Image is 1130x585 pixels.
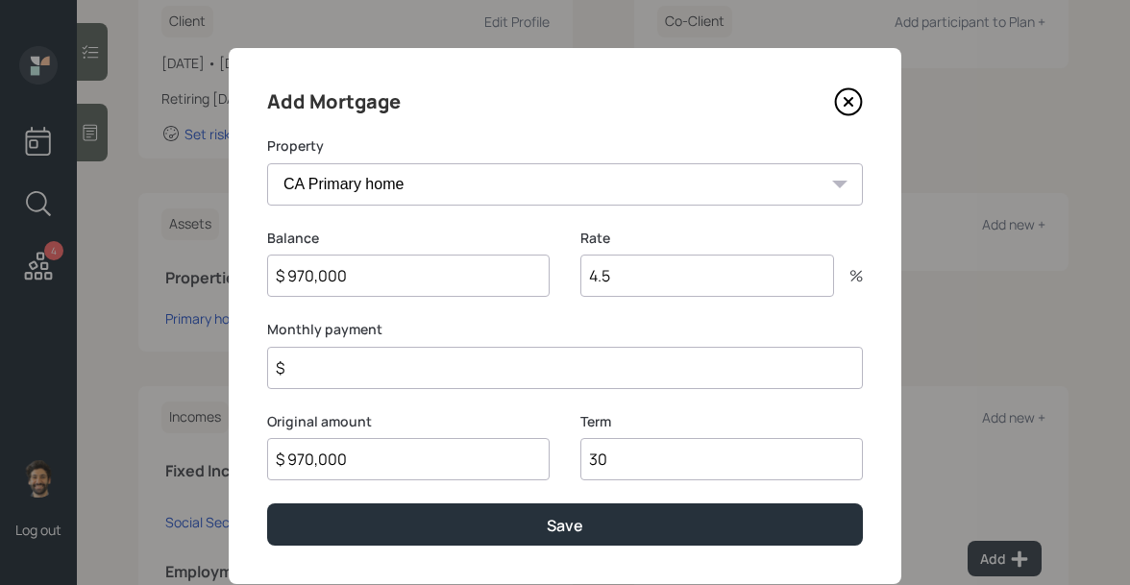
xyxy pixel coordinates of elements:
[547,515,583,536] div: Save
[267,320,863,339] label: Monthly payment
[267,86,401,117] h4: Add Mortgage
[267,136,863,156] label: Property
[267,503,863,545] button: Save
[580,229,863,248] label: Rate
[267,229,550,248] label: Balance
[267,412,550,431] label: Original amount
[834,268,863,283] div: %
[580,412,863,431] label: Term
